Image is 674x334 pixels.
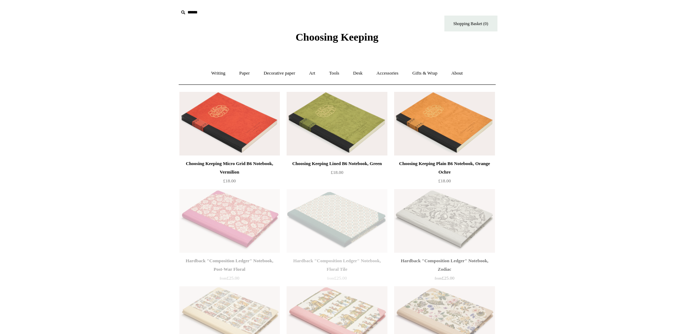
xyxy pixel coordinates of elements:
a: Hardback "Composition Ledger" Notebook, Post-War Floral Hardback "Composition Ledger" Notebook, P... [179,189,280,253]
a: Shopping Basket (0) [444,16,497,31]
img: Choosing Keeping Plain B6 Notebook, Orange Ochre [394,92,495,156]
div: Choosing Keeping Lined B6 Notebook, Green [288,159,385,168]
span: £18.00 [223,178,236,183]
a: About [445,64,469,83]
a: Choosing Keeping [295,37,378,42]
div: Choosing Keeping Plain B6 Notebook, Orange Ochre [396,159,493,176]
a: Art [303,64,322,83]
span: £25.00 [220,275,240,281]
a: Gifts & Wrap [406,64,444,83]
a: Choosing Keeping Plain B6 Notebook, Orange Ochre Choosing Keeping Plain B6 Notebook, Orange Ochre [394,92,495,156]
a: Paper [233,64,256,83]
img: Hardback "Composition Ledger" Notebook, Zodiac [394,189,495,253]
span: £25.00 [435,275,455,281]
div: Hardback "Composition Ledger" Notebook, Floral Tile [288,257,385,274]
img: Choosing Keeping Micro Grid B6 Notebook, Vermilion [179,92,280,156]
div: Choosing Keeping Micro Grid B6 Notebook, Vermilion [181,159,278,176]
div: Hardback "Composition Ledger" Notebook, Post-War Floral [181,257,278,274]
a: Desk [347,64,369,83]
a: Writing [205,64,232,83]
a: Choosing Keeping Micro Grid B6 Notebook, Vermilion £18.00 [179,159,280,188]
a: Choosing Keeping Micro Grid B6 Notebook, Vermilion Choosing Keeping Micro Grid B6 Notebook, Vermi... [179,92,280,156]
a: Decorative paper [257,64,301,83]
a: Choosing Keeping Lined B6 Notebook, Green £18.00 [287,159,387,188]
a: Hardback "Composition Ledger" Notebook, Floral Tile Hardback "Composition Ledger" Notebook, Flora... [287,189,387,253]
span: from [220,276,227,280]
span: £18.00 [438,178,451,183]
span: £25.00 [327,275,347,281]
a: Choosing Keeping Plain B6 Notebook, Orange Ochre £18.00 [394,159,495,188]
a: Hardback "Composition Ledger" Notebook, Zodiac from£25.00 [394,257,495,286]
span: £18.00 [331,170,344,175]
span: from [327,276,334,280]
a: Tools [323,64,346,83]
div: Hardback "Composition Ledger" Notebook, Zodiac [396,257,493,274]
span: from [435,276,442,280]
a: Hardback "Composition Ledger" Notebook, Floral Tile from£25.00 [287,257,387,286]
a: Choosing Keeping Lined B6 Notebook, Green Choosing Keeping Lined B6 Notebook, Green [287,92,387,156]
a: Hardback "Composition Ledger" Notebook, Post-War Floral from£25.00 [179,257,280,286]
img: Choosing Keeping Lined B6 Notebook, Green [287,92,387,156]
span: Choosing Keeping [295,31,378,43]
img: Hardback "Composition Ledger" Notebook, Floral Tile [287,189,387,253]
img: Hardback "Composition Ledger" Notebook, Post-War Floral [179,189,280,253]
a: Accessories [370,64,405,83]
a: Hardback "Composition Ledger" Notebook, Zodiac Hardback "Composition Ledger" Notebook, Zodiac [394,189,495,253]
